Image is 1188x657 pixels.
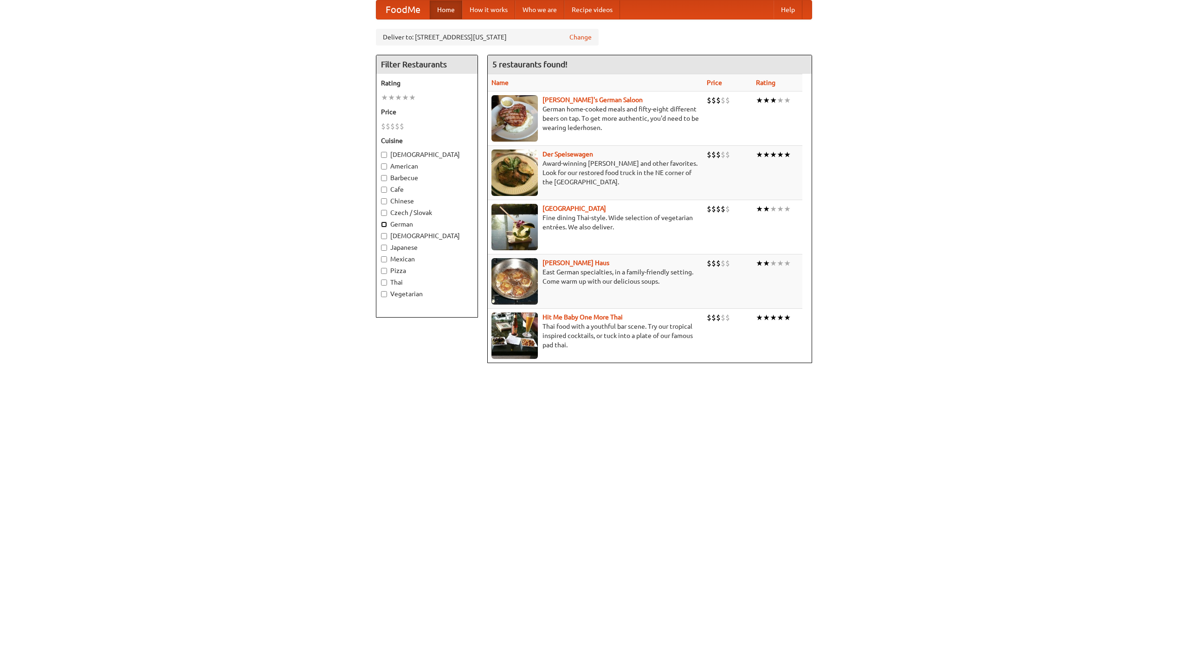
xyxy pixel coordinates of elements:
li: $ [725,258,730,268]
li: $ [707,150,711,160]
a: [PERSON_NAME] Haus [542,259,609,267]
li: ★ [381,92,388,103]
ng-pluralize: 5 restaurants found! [492,60,568,69]
label: Chinese [381,196,473,206]
input: Thai [381,280,387,286]
label: [DEMOGRAPHIC_DATA] [381,150,473,159]
a: Help [774,0,802,19]
li: $ [386,121,390,131]
li: ★ [777,258,784,268]
input: Chinese [381,198,387,204]
a: [PERSON_NAME]'s German Saloon [542,96,643,104]
input: Barbecue [381,175,387,181]
li: ★ [770,150,777,160]
li: ★ [402,92,409,103]
label: [DEMOGRAPHIC_DATA] [381,231,473,241]
h4: Filter Restaurants [376,55,478,74]
li: ★ [756,312,763,323]
img: esthers.jpg [491,95,538,142]
li: ★ [777,150,784,160]
li: $ [707,312,711,323]
label: Pizza [381,266,473,275]
li: ★ [784,258,791,268]
label: Czech / Slovak [381,208,473,217]
li: $ [707,95,711,105]
h5: Rating [381,78,473,88]
li: ★ [777,204,784,214]
h5: Cuisine [381,136,473,145]
img: babythai.jpg [491,312,538,359]
li: $ [711,204,716,214]
li: ★ [770,204,777,214]
li: $ [721,312,725,323]
li: $ [725,204,730,214]
li: ★ [784,95,791,105]
li: ★ [395,92,402,103]
input: Czech / Slovak [381,210,387,216]
a: Change [569,33,592,42]
li: $ [707,258,711,268]
li: ★ [770,95,777,105]
li: $ [711,312,716,323]
li: ★ [770,258,777,268]
li: $ [716,312,721,323]
li: ★ [784,150,791,160]
input: [DEMOGRAPHIC_DATA] [381,233,387,239]
label: Japanese [381,243,473,252]
li: ★ [784,204,791,214]
a: [GEOGRAPHIC_DATA] [542,205,606,212]
li: $ [395,121,400,131]
a: Home [430,0,462,19]
a: Price [707,79,722,86]
input: Mexican [381,256,387,262]
li: ★ [763,150,770,160]
li: ★ [388,92,395,103]
li: ★ [763,312,770,323]
input: American [381,163,387,169]
li: $ [725,312,730,323]
li: $ [716,95,721,105]
a: Hit Me Baby One More Thai [542,313,623,321]
p: East German specialties, in a family-friendly setting. Come warm up with our delicious soups. [491,267,699,286]
li: ★ [756,95,763,105]
a: Name [491,79,509,86]
li: $ [716,204,721,214]
li: ★ [777,312,784,323]
li: $ [721,150,725,160]
li: $ [707,204,711,214]
a: Who we are [515,0,564,19]
li: ★ [763,204,770,214]
li: $ [711,150,716,160]
a: Der Speisewagen [542,150,593,158]
li: $ [721,204,725,214]
p: Award-winning [PERSON_NAME] and other favorites. Look for our restored food truck in the NE corne... [491,159,699,187]
li: ★ [756,150,763,160]
a: How it works [462,0,515,19]
label: Cafe [381,185,473,194]
label: German [381,220,473,229]
li: $ [725,150,730,160]
input: German [381,221,387,228]
input: Pizza [381,268,387,274]
li: $ [721,95,725,105]
h5: Price [381,107,473,117]
a: Recipe videos [564,0,620,19]
label: Vegetarian [381,289,473,299]
img: satay.jpg [491,204,538,250]
li: ★ [763,258,770,268]
a: FoodMe [376,0,430,19]
label: American [381,162,473,171]
li: ★ [756,204,763,214]
p: German home-cooked meals and fifty-eight different beers on tap. To get more authentic, you'd nee... [491,104,699,132]
p: Fine dining Thai-style. Wide selection of vegetarian entrées. We also deliver. [491,213,699,232]
li: $ [381,121,386,131]
li: ★ [409,92,416,103]
img: kohlhaus.jpg [491,258,538,305]
img: speisewagen.jpg [491,150,538,196]
li: $ [725,95,730,105]
input: Japanese [381,245,387,251]
li: $ [711,95,716,105]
